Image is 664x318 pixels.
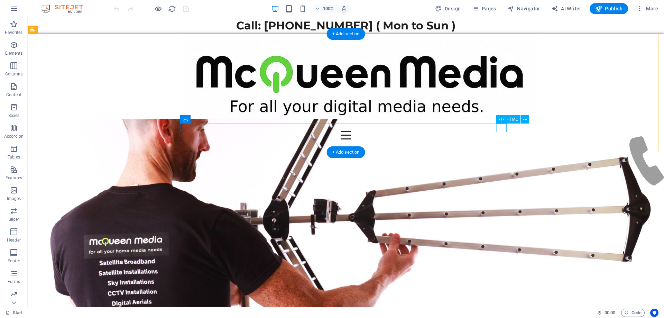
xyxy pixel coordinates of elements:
span: HTML [507,117,518,121]
p: Content [6,92,21,98]
div: Domain Overview [26,41,62,45]
span: Code [624,309,642,317]
i: On resize automatically adjust zoom level to fit chosen device. [341,6,347,12]
button: Usercentrics [650,309,658,317]
div: Keywords by Traffic [76,41,117,45]
div: Domain: [DOMAIN_NAME] [18,18,76,24]
img: website_grey.svg [11,18,17,24]
p: Slider [9,217,19,222]
button: More [634,3,661,14]
button: Navigator [505,3,543,14]
p: Favorites [5,30,22,35]
button: Design [432,3,464,14]
img: Editor Logo [40,4,92,13]
p: Columns [5,71,22,77]
span: AI Writer [551,5,581,12]
a: Click to cancel selection. Double-click to open Pages [6,309,23,317]
img: logo_orange.svg [11,11,17,17]
div: + Add section [327,28,365,40]
span: Navigator [507,5,540,12]
div: v 4.0.25 [19,11,34,17]
span: Design [435,5,461,12]
p: Boxes [8,113,20,118]
button: AI Writer [548,3,584,14]
p: Tables [8,154,20,160]
div: Design (Ctrl+Alt+Y) [432,3,464,14]
button: Code [621,309,645,317]
button: 100% [313,4,337,13]
span: More [636,5,658,12]
p: Features [6,175,22,181]
h6: 100% [323,4,334,13]
p: Elements [5,51,23,56]
div: + Add section [327,146,365,158]
span: Publish [595,5,622,12]
span: 00 00 [605,309,615,317]
p: Footer [8,258,20,264]
p: Header [7,237,21,243]
p: Images [7,196,21,201]
span: Pages [472,5,496,12]
button: reload [168,4,176,13]
button: Pages [469,3,499,14]
span: : [609,310,610,315]
p: Accordion [4,134,24,139]
p: Forms [8,279,20,284]
i: Reload page [168,5,176,13]
button: Click here to leave preview mode and continue editing [154,4,162,13]
img: tab_keywords_by_traffic_grey.svg [69,40,74,46]
img: tab_domain_overview_orange.svg [19,40,24,46]
h6: Session time [597,309,616,317]
button: Publish [590,3,628,14]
